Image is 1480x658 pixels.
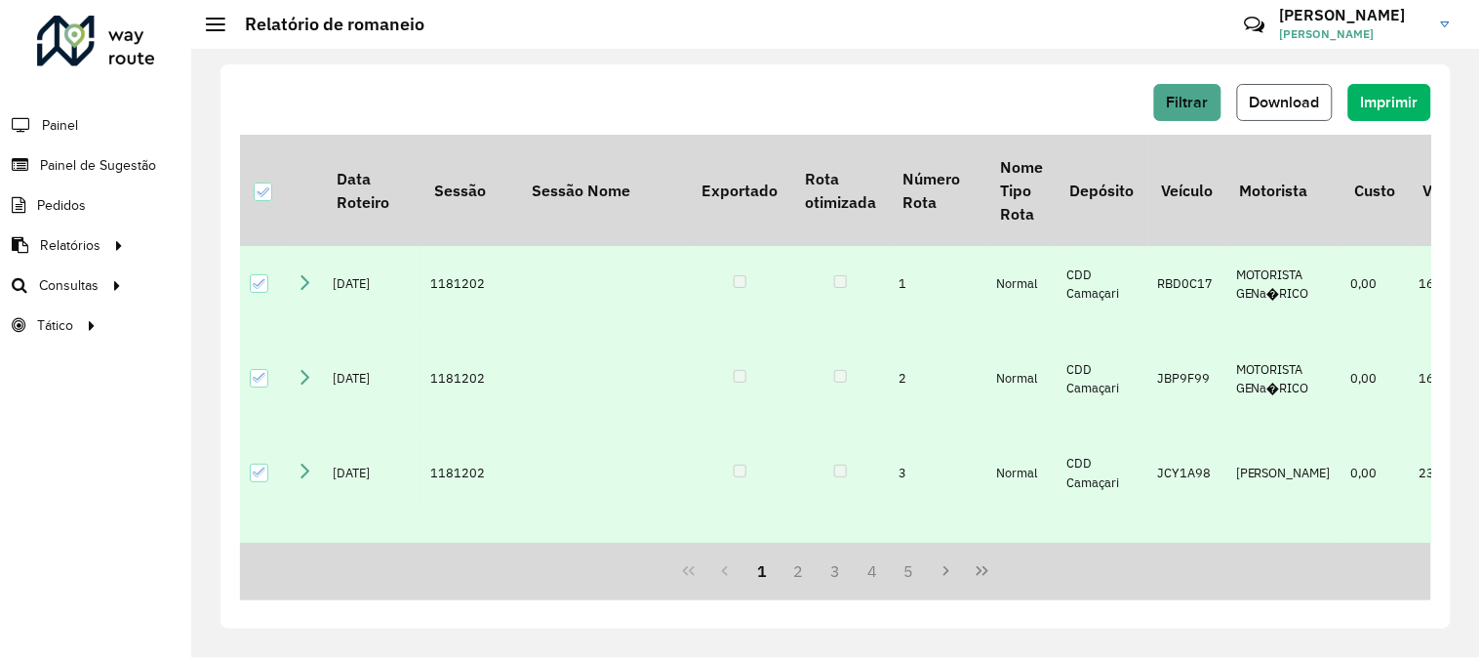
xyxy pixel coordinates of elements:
[37,315,73,336] span: Tático
[987,246,1057,322] td: Normal
[1226,511,1341,624] td: Motorista Camaçari
[1280,25,1426,43] span: [PERSON_NAME]
[1057,435,1147,512] td: CDD Camaçari
[1226,435,1341,512] td: [PERSON_NAME]
[890,511,987,624] td: 4
[37,195,86,216] span: Pedidos
[1148,511,1226,624] td: OYF6932
[1341,322,1409,435] td: 0,00
[420,511,518,624] td: 1181202
[40,235,100,256] span: Relatórios
[1280,6,1426,24] h3: [PERSON_NAME]
[420,246,518,322] td: 1181202
[1341,246,1409,322] td: 0,00
[420,435,518,512] td: 1181202
[890,135,987,246] th: Número Rota
[1057,322,1147,435] td: CDD Camaçari
[420,322,518,435] td: 1181202
[39,275,99,296] span: Consultas
[42,115,78,136] span: Painel
[1341,135,1409,246] th: Custo
[323,322,420,435] td: [DATE]
[1057,246,1147,322] td: CDD Camaçari
[1226,322,1341,435] td: MOTORISTA GENa�RICO
[323,511,420,624] td: [DATE]
[1233,4,1275,46] a: Contato Rápido
[1148,135,1226,246] th: Veículo
[890,322,987,435] td: 2
[323,435,420,512] td: [DATE]
[1226,135,1341,246] th: Motorista
[818,553,855,590] button: 3
[1361,94,1419,110] span: Imprimir
[689,135,791,246] th: Exportado
[420,135,518,246] th: Sessão
[1341,435,1409,512] td: 0,00
[1148,435,1226,512] td: JCY1A98
[518,135,689,246] th: Sessão Nome
[987,435,1057,512] td: Normal
[928,553,965,590] button: Next Page
[743,553,780,590] button: 1
[323,246,420,322] td: [DATE]
[1250,94,1320,110] span: Download
[1057,135,1147,246] th: Depósito
[1148,322,1226,435] td: JBP9F99
[40,155,156,176] span: Painel de Sugestão
[890,246,987,322] td: 1
[1226,246,1341,322] td: MOTORISTA GENa�RICO
[225,14,424,35] h2: Relatório de romaneio
[1348,84,1431,121] button: Imprimir
[987,135,1057,246] th: Nome Tipo Rota
[1057,511,1147,624] td: CDD Camaçari
[1154,84,1221,121] button: Filtrar
[323,135,420,246] th: Data Roteiro
[891,553,928,590] button: 5
[1237,84,1333,121] button: Download
[1148,246,1226,322] td: RBD0C17
[964,553,1001,590] button: Last Page
[890,435,987,512] td: 3
[854,553,891,590] button: 4
[987,511,1057,624] td: Normal
[1341,511,1409,624] td: 0,00
[780,553,818,590] button: 2
[987,322,1057,435] td: Normal
[791,135,889,246] th: Rota otimizada
[1167,94,1209,110] span: Filtrar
